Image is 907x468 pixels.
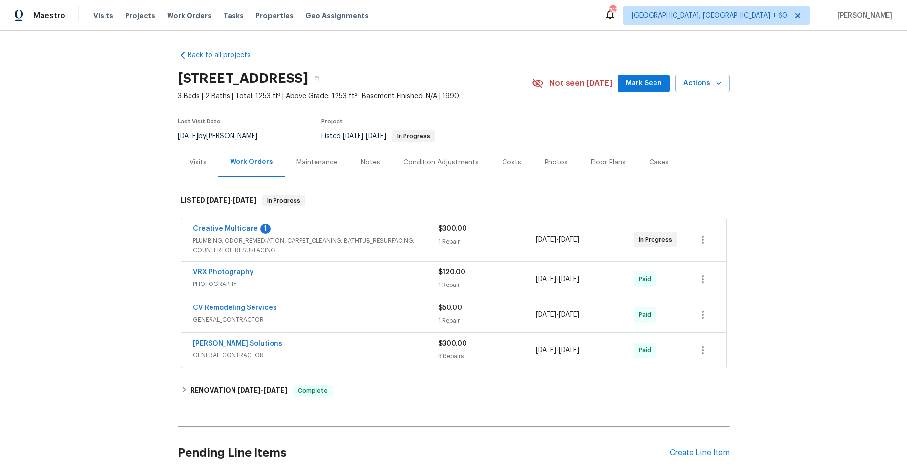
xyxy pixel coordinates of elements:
span: [DATE] [237,387,261,394]
div: Photos [545,158,568,167]
div: 1 [260,224,271,234]
button: Mark Seen [618,75,670,93]
span: - [237,387,287,394]
span: - [536,274,579,284]
span: Paid [639,274,655,284]
span: [DATE] [207,197,230,203]
div: LISTED [DATE]-[DATE]In Progress [178,185,730,216]
span: Work Orders [167,11,211,20]
button: Copy Address [308,70,326,87]
span: [DATE] [366,133,386,140]
div: Costs [502,158,521,167]
span: [DATE] [233,197,256,203]
span: - [536,310,579,320]
span: [DATE] [536,311,556,318]
span: [DATE] [536,347,556,354]
span: Visits [93,11,113,20]
div: Condition Adjustments [403,158,479,167]
span: Paid [639,346,655,355]
span: 3 Beds | 2 Baths | Total: 1253 ft² | Above Grade: 1253 ft² | Basement Finished: N/A | 1990 [178,91,532,101]
a: [PERSON_NAME] Solutions [193,340,282,347]
button: Actions [675,75,730,93]
a: Creative Multicare [193,225,258,232]
div: Visits [190,158,207,167]
span: Project [321,119,343,124]
div: 1 Repair [438,316,536,326]
span: Mark Seen [626,78,662,90]
span: Paid [639,310,655,320]
div: 747 [609,6,616,16]
div: Floor Plans [591,158,626,167]
span: PHOTOGRAPHY [193,279,438,289]
span: [DATE] [178,133,198,140]
span: [DATE] [343,133,363,140]
span: [DATE] [559,236,579,243]
span: $300.00 [438,340,467,347]
a: Back to all projects [178,50,272,60]
span: $50.00 [438,305,462,311]
h2: [STREET_ADDRESS] [178,74,308,83]
span: [GEOGRAPHIC_DATA], [GEOGRAPHIC_DATA] + 60 [632,11,787,20]
span: Tasks [223,12,244,19]
div: Create Line Item [670,448,730,458]
span: Actions [683,78,722,90]
span: - [343,133,386,140]
span: [DATE] [559,276,579,283]
a: VRX Photography [193,269,253,276]
span: Listed [321,133,435,140]
span: GENERAL_CONTRACTOR [193,350,438,360]
span: Projects [125,11,155,20]
div: Notes [361,158,380,167]
span: [DATE] [559,347,579,354]
span: $300.00 [438,225,467,232]
div: 1 Repair [438,237,536,246]
span: In Progress [393,133,434,139]
span: Geo Assignments [305,11,369,20]
span: - [536,346,579,355]
span: $120.00 [438,269,465,276]
div: Cases [649,158,669,167]
span: [DATE] [559,311,579,318]
span: GENERAL_CONTRACTOR [193,315,438,325]
div: Maintenance [296,158,337,167]
span: [DATE] [536,236,556,243]
span: [DATE] [536,276,556,283]
span: In Progress [639,235,676,244]
span: [PERSON_NAME] [833,11,892,20]
div: Work Orders [230,157,273,167]
span: Not seen [DATE] [549,79,612,88]
span: [DATE] [264,387,287,394]
div: by [PERSON_NAME] [178,130,269,142]
h6: RENOVATION [190,385,287,397]
span: Properties [255,11,294,20]
h6: LISTED [181,195,256,206]
span: In Progress [263,196,304,205]
span: Maestro [33,11,65,20]
div: RENOVATION [DATE]-[DATE]Complete [178,379,730,403]
span: - [207,197,256,203]
div: 3 Repairs [438,351,536,361]
span: PLUMBING, ODOR_REMEDIATION, CARPET_CLEANING, BATHTUB_RESURFACING, COUNTERTOP_RESURFACING [193,236,438,255]
div: 1 Repair [438,280,536,290]
span: Last Visit Date [178,119,221,124]
a: CV Remodeling Services [193,305,277,311]
span: Complete [294,386,332,396]
span: - [536,235,579,244]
